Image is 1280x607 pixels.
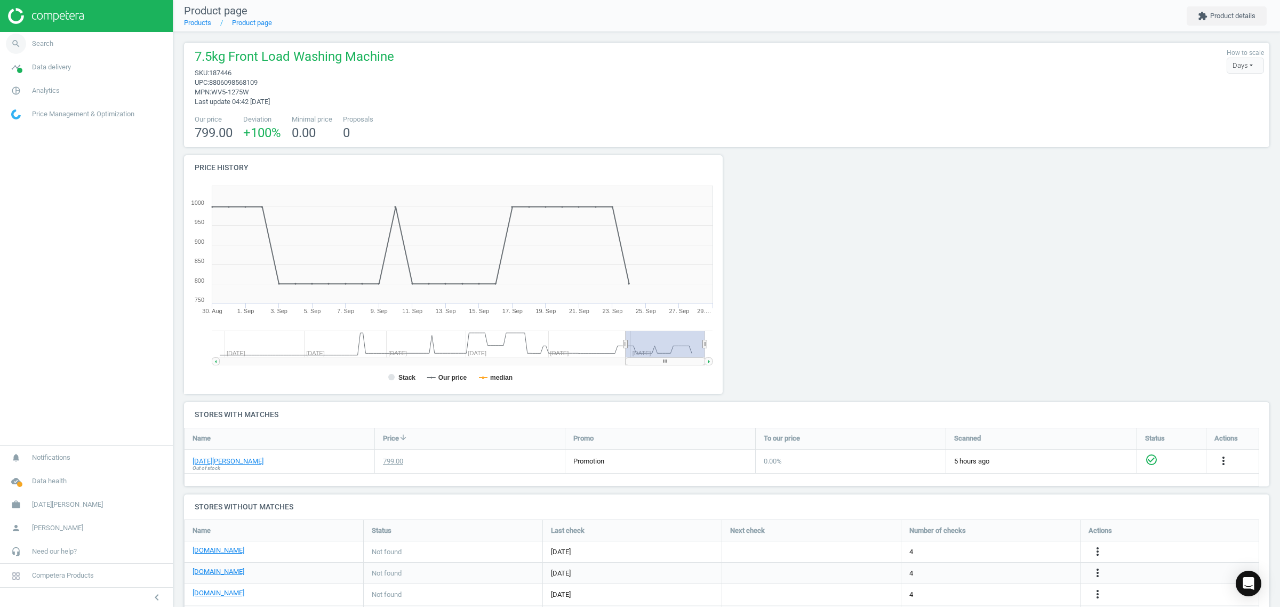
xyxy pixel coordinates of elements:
[551,569,714,578] span: [DATE]
[32,500,103,509] span: [DATE][PERSON_NAME]
[195,238,204,245] text: 900
[184,19,211,27] a: Products
[383,457,403,466] div: 799.00
[1217,454,1230,467] i: more_vert
[6,448,26,468] i: notifications
[143,590,170,604] button: chevron_left
[32,571,94,580] span: Competera Products
[343,125,350,140] span: 0
[195,98,270,106] span: Last update 04:42 [DATE]
[32,547,77,556] span: Need our help?
[232,19,272,27] a: Product page
[1091,588,1104,601] i: more_vert
[1091,566,1104,580] button: more_vert
[195,297,204,303] text: 750
[193,434,211,443] span: Name
[32,86,60,95] span: Analytics
[6,81,26,101] i: pie_chart_outlined
[184,494,1269,520] h4: Stores without matches
[383,434,399,443] span: Price
[573,434,594,443] span: Promo
[398,374,415,381] tspan: Stack
[6,541,26,562] i: headset_mic
[1198,11,1207,21] i: extension
[193,457,263,466] a: [DATE][PERSON_NAME]
[502,308,523,314] tspan: 17. Sep
[32,476,67,486] span: Data health
[191,199,204,206] text: 1000
[669,308,690,314] tspan: 27. Sep
[337,308,354,314] tspan: 7. Sep
[195,125,233,140] span: 799.00
[551,590,714,600] span: [DATE]
[954,457,1129,466] span: 5 hours ago
[1091,545,1104,559] button: more_vert
[1217,454,1230,468] button: more_vert
[202,308,222,314] tspan: 30. Aug
[184,155,723,180] h4: Price history
[371,308,388,314] tspan: 9. Sep
[193,567,244,577] a: [DOMAIN_NAME]
[764,434,800,443] span: To our price
[954,434,981,443] span: Scanned
[909,590,913,600] span: 4
[573,457,604,465] span: promotion
[909,547,913,557] span: 4
[909,526,966,536] span: Number of checks
[469,308,489,314] tspan: 15. Sep
[1187,6,1267,26] button: extensionProduct details
[32,62,71,72] span: Data delivery
[243,125,281,140] span: +100 %
[184,402,1269,427] h4: Stores with matches
[569,308,589,314] tspan: 21. Sep
[195,219,204,225] text: 950
[1145,434,1165,443] span: Status
[193,588,244,598] a: [DOMAIN_NAME]
[6,34,26,54] i: search
[1089,526,1112,536] span: Actions
[1091,545,1104,558] i: more_vert
[6,57,26,77] i: timeline
[292,125,316,140] span: 0.00
[1214,434,1238,443] span: Actions
[602,308,622,314] tspan: 23. Sep
[1227,49,1264,58] label: How to scale
[195,258,204,264] text: 850
[1145,453,1158,466] i: check_circle_outline
[6,518,26,538] i: person
[1236,571,1261,596] div: Open Intercom Messenger
[535,308,556,314] tspan: 19. Sep
[438,374,467,381] tspan: Our price
[1091,588,1104,602] button: more_vert
[32,453,70,462] span: Notifications
[193,526,211,536] span: Name
[195,69,209,77] span: sku :
[270,308,287,314] tspan: 3. Sep
[195,78,209,86] span: upc :
[8,8,84,24] img: ajHJNr6hYgQAAAAASUVORK5CYII=
[150,591,163,604] i: chevron_left
[697,308,711,314] tspan: 29.…
[195,88,211,96] span: mpn :
[730,526,765,536] span: Next check
[551,526,585,536] span: Last check
[636,308,656,314] tspan: 25. Sep
[6,494,26,515] i: work
[372,547,402,557] span: Not found
[372,526,391,536] span: Status
[243,115,281,124] span: Deviation
[551,547,714,557] span: [DATE]
[237,308,254,314] tspan: 1. Sep
[193,546,244,555] a: [DOMAIN_NAME]
[11,109,21,119] img: wGWNvw8QSZomAAAAABJRU5ErkJggg==
[1091,566,1104,579] i: more_vert
[195,115,233,124] span: Our price
[292,115,332,124] span: Minimal price
[211,88,249,96] span: WV5-1275W
[209,69,231,77] span: 187446
[193,465,220,472] span: Out of stock
[32,523,83,533] span: [PERSON_NAME]
[343,115,373,124] span: Proposals
[372,590,402,600] span: Not found
[399,433,407,442] i: arrow_downward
